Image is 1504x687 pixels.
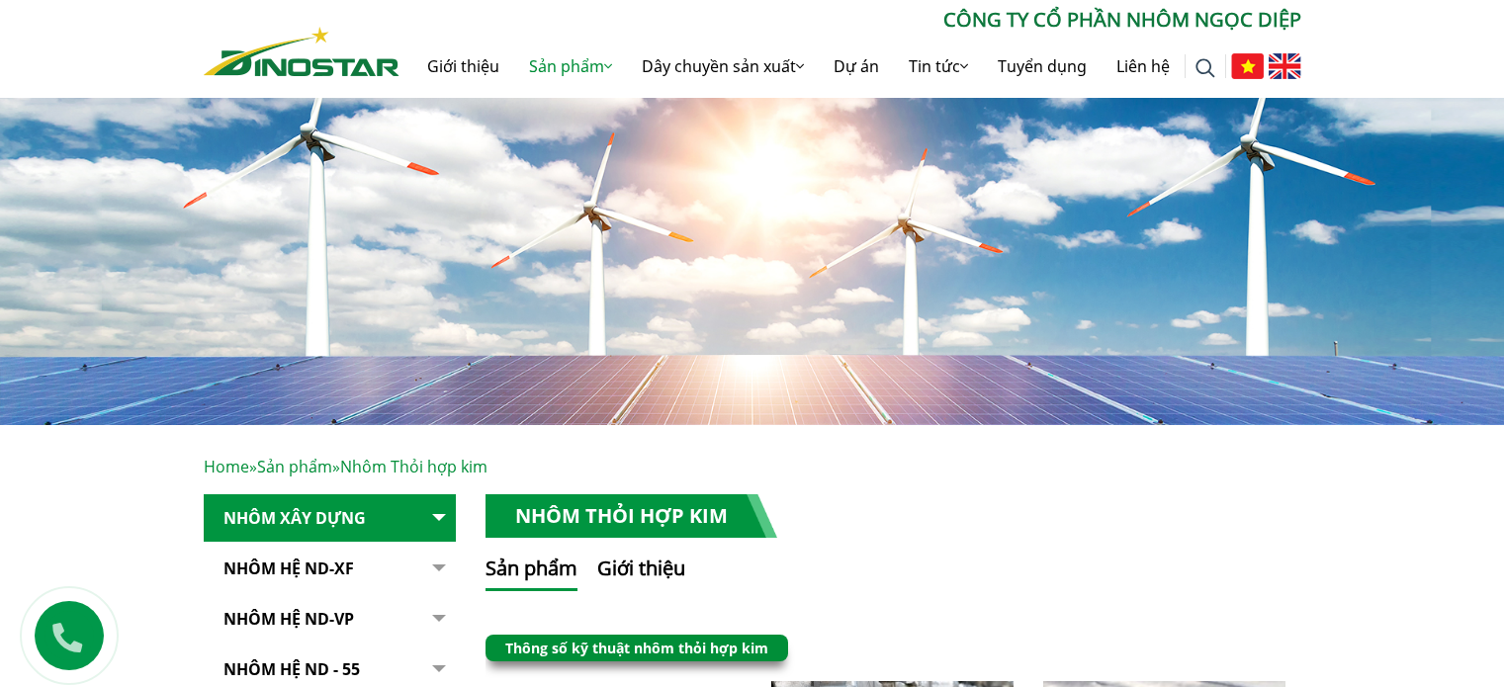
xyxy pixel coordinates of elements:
[486,494,777,538] h1: Nhôm Thỏi hợp kim
[412,35,514,98] a: Giới thiệu
[1195,58,1215,78] img: search
[257,456,332,477] a: Sản phẩm
[204,456,487,477] span: » »
[627,35,819,98] a: Dây chuyền sản xuất
[597,554,685,591] button: Giới thiệu
[204,595,456,644] a: Nhôm Hệ ND-VP
[204,456,249,477] a: Home
[894,35,983,98] a: Tin tức
[819,35,894,98] a: Dự án
[399,5,1301,35] p: CÔNG TY CỔ PHẦN NHÔM NGỌC DIỆP
[204,545,456,593] a: Nhôm Hệ ND-XF
[486,554,577,591] button: Sản phẩm
[204,27,399,76] img: Nhôm Dinostar
[505,639,768,657] a: Thông số kỹ thuật nhôm thỏi hợp kim
[1269,53,1301,79] img: English
[204,494,456,543] a: Nhôm Xây dựng
[514,35,627,98] a: Sản phẩm
[1102,35,1185,98] a: Liên hệ
[983,35,1102,98] a: Tuyển dụng
[1231,53,1264,79] img: Tiếng Việt
[340,456,487,477] span: Nhôm Thỏi hợp kim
